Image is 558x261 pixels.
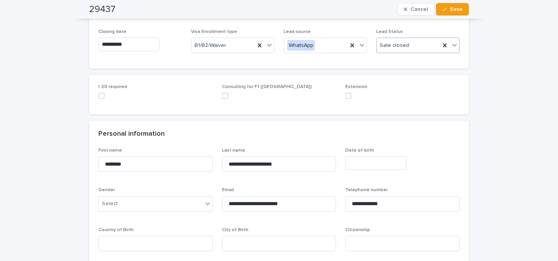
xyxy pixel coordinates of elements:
[287,40,315,51] div: WhatsApp
[410,7,428,12] span: Cancel
[195,41,226,50] span: B1/B2/Waiver
[284,29,311,34] span: Lead source
[345,85,367,89] span: Extension
[222,188,234,192] span: Email
[397,3,434,16] button: Cancel
[450,7,463,12] span: Save
[98,188,115,192] span: Gender
[102,200,121,208] div: Select...
[98,85,127,89] span: I-20 required
[89,4,115,15] h2: 29437
[222,148,245,153] span: Last name
[380,41,409,50] span: Sale closed
[345,148,374,153] span: Date of birth
[98,130,165,138] h2: Personal information
[191,29,237,34] span: Visa Enrollment type
[436,3,469,16] button: Save
[222,228,248,232] span: City of Birth
[222,85,312,89] span: Consulting for F1 ([GEOGRAPHIC_DATA])
[98,148,122,153] span: First name
[345,188,388,192] span: Telephone number
[345,228,370,232] span: Citizenship
[98,228,134,232] span: Country of Birth
[98,29,126,34] span: Closing date
[376,29,403,34] span: Lead Status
